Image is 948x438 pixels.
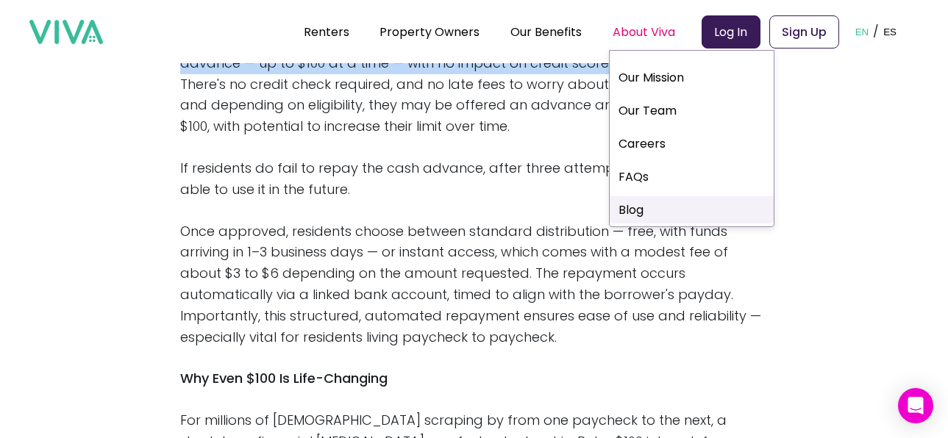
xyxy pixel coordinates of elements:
a: Blog [610,196,774,223]
a: Careers [610,130,774,157]
div: Open Intercom Messenger [898,388,933,423]
p: If residents do fail to repay the cash advance, after three attempts, they may not be able to use... [180,158,769,201]
button: ES [879,9,901,54]
a: Our Mission [610,64,774,91]
p: Once approved, residents choose between standard distribution — free, with funds arriving in 1–3 ... [180,221,769,348]
button: EN [851,9,874,54]
img: viva [29,20,103,45]
p: Enter Self Cash, a new initiative from our partner Self Financial, coming soon to a community nea... [180,10,769,137]
a: Log In [702,15,760,49]
p: / [873,21,879,43]
div: About Viva [613,13,675,50]
strong: Why Even $100 Is Life-Changing [180,369,388,387]
a: Our Team [610,97,774,124]
a: Sign Up [769,15,839,49]
a: Property Owners [379,24,480,40]
a: Renters [304,24,349,40]
a: FAQs [610,163,774,190]
div: Our Benefits [510,13,582,50]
